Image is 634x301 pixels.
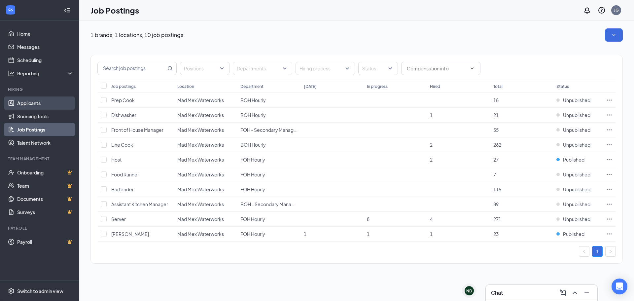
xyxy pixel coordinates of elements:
[606,171,613,178] svg: Ellipses
[17,96,74,110] a: Applicants
[493,171,496,177] span: 7
[64,7,70,14] svg: Collapse
[579,246,589,257] li: Previous Page
[17,235,74,248] a: PayrollCrown
[237,137,300,152] td: BOH Hourly
[17,70,74,77] div: Reporting
[559,289,567,297] svg: ComposeMessage
[237,123,300,137] td: FOH - Secondary Management
[177,201,224,207] span: Mad Mex Waterworks
[606,156,613,163] svg: Ellipses
[614,7,619,13] div: JG
[493,127,499,133] span: 55
[237,93,300,108] td: BOH Hourly
[240,127,308,133] span: FOH - Secondary Management
[367,231,370,237] span: 1
[237,152,300,167] td: FOH Hourly
[240,142,266,148] span: BOH Hourly
[240,112,266,118] span: BOH Hourly
[17,179,74,192] a: TeamCrown
[490,80,553,93] th: Total
[493,97,499,103] span: 18
[430,157,433,163] span: 2
[240,84,264,89] div: Department
[240,186,265,192] span: FOH Hourly
[17,27,74,40] a: Home
[111,201,168,207] span: Assistant Kitchen Manager
[563,201,590,207] span: Unpublished
[430,112,433,118] span: 1
[111,112,136,118] span: Dishwasher
[17,288,63,294] div: Switch to admin view
[583,289,591,297] svg: Minimize
[605,28,623,42] button: SmallChevronDown
[177,97,224,103] span: Mad Mex Waterworks
[558,287,568,298] button: ComposeMessage
[174,152,237,167] td: Mad Mex Waterworks
[563,156,584,163] span: Published
[563,216,590,222] span: Unpublished
[111,97,135,103] span: Prep Cook
[605,246,616,257] li: Next Page
[17,192,74,206] a: DocumentsCrown
[240,157,265,163] span: FOH Hourly
[563,97,590,103] span: Unpublished
[466,288,472,294] div: ND
[430,142,433,148] span: 2
[240,171,265,177] span: FOH Hourly
[174,93,237,108] td: Mad Mex Waterworks
[17,206,74,219] a: SurveysCrown
[17,54,74,67] a: Scheduling
[17,136,74,149] a: Talent Network
[563,171,590,178] span: Unpublished
[237,212,300,227] td: FOH Hourly
[430,231,433,237] span: 1
[111,186,134,192] span: Bartender
[17,123,74,136] a: Job Postings
[605,246,616,257] button: right
[612,279,627,294] div: Open Intercom Messenger
[111,127,163,133] span: Front of House Manager
[8,87,72,92] div: Hiring
[177,84,194,89] div: Location
[493,157,499,163] span: 27
[606,141,613,148] svg: Ellipses
[581,287,592,298] button: Minimize
[98,62,166,75] input: Search job postings
[240,231,265,237] span: FOH Hourly
[582,249,586,253] span: left
[493,216,501,222] span: 271
[237,108,300,123] td: BOH Hourly
[17,166,74,179] a: OnboardingCrown
[237,197,300,212] td: BOH - Secondary Management
[606,216,613,222] svg: Ellipses
[8,70,15,77] svg: Analysis
[17,110,74,123] a: Sourcing Tools
[563,186,590,193] span: Unpublished
[7,7,14,13] svg: WorkstreamLogo
[237,167,300,182] td: FOH Hourly
[177,127,224,133] span: Mad Mex Waterworks
[470,66,475,71] svg: ChevronDown
[553,80,603,93] th: Status
[177,171,224,177] span: Mad Mex Waterworks
[563,127,590,133] span: Unpublished
[606,112,613,118] svg: Ellipses
[563,231,584,237] span: Published
[579,246,589,257] button: left
[237,227,300,242] td: FOH Hourly
[177,186,224,192] span: Mad Mex Waterworks
[563,141,590,148] span: Unpublished
[430,216,433,222] span: 4
[364,80,427,93] th: In progress
[583,6,591,14] svg: Notifications
[177,112,224,118] span: Mad Mex Waterworks
[177,142,224,148] span: Mad Mex Waterworks
[367,216,370,222] span: 8
[407,65,467,72] input: Compensation info
[174,123,237,137] td: Mad Mex Waterworks
[167,66,173,71] svg: MagnifyingGlass
[592,246,602,256] a: 1
[174,182,237,197] td: Mad Mex Waterworks
[111,157,122,163] span: Host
